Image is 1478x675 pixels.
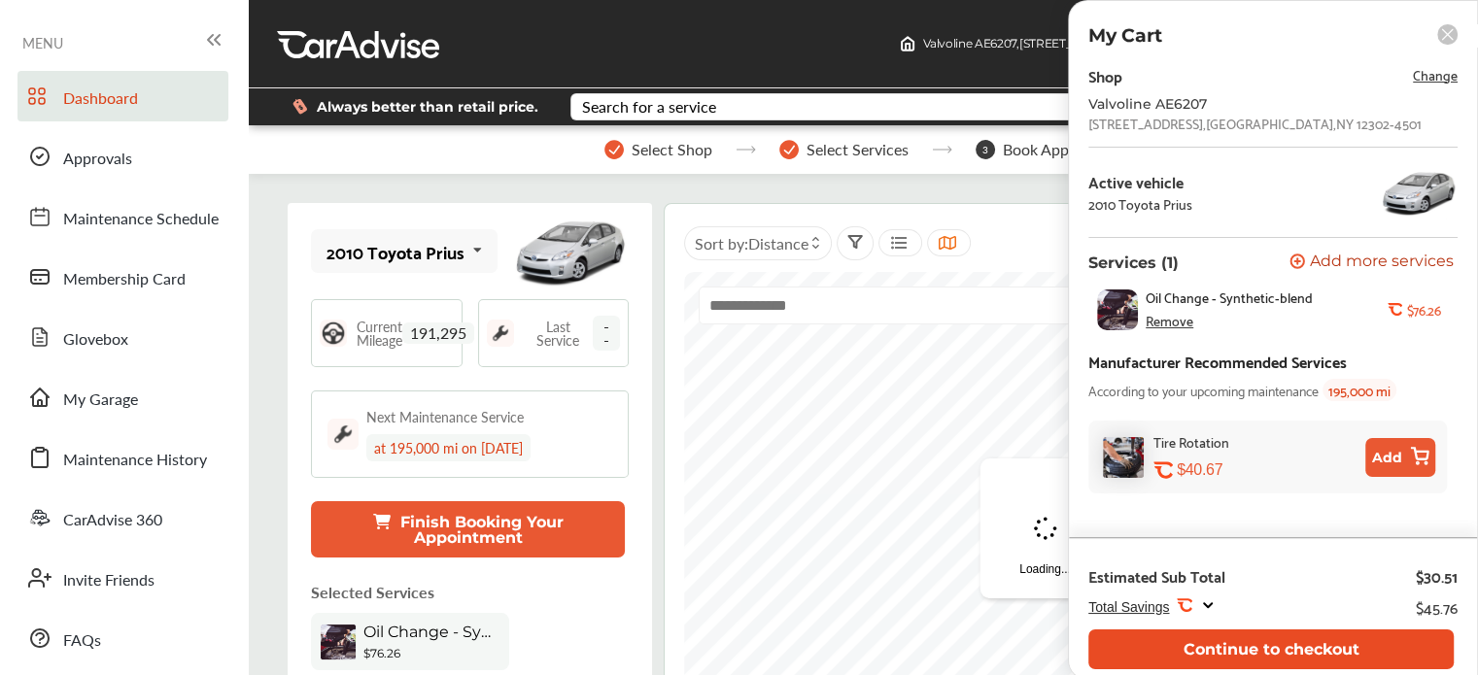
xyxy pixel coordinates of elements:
[17,312,228,362] a: Glovebox
[1289,253,1458,272] a: Add more services
[487,320,514,347] img: maintenance_logo
[63,628,101,654] span: FAQs
[604,140,624,159] img: stepper-checkmark.b5569197.svg
[63,508,162,533] span: CarAdvise 360
[1406,302,1440,318] b: $76.26
[593,316,620,351] span: --
[512,208,629,295] img: mobile_6056_st0640_046.jpg
[748,232,808,254] span: Distance
[1310,253,1454,272] span: Add more services
[1088,348,1347,374] div: Manufacturer Recommended Services
[317,100,538,114] span: Always better than retail price.
[923,36,1343,51] span: Valvoline AE6207 , [STREET_ADDRESS] [GEOGRAPHIC_DATA] , NY 12302-4501
[582,99,716,115] div: Search for a service
[1088,196,1192,212] div: 2010 Toyota Prius
[1146,289,1313,305] span: Oil Change - Synthetic-blend
[980,458,1110,598] div: Loading...
[1177,460,1358,479] div: $40.67
[17,432,228,483] a: Maintenance History
[1088,116,1422,131] div: [STREET_ADDRESS] , [GEOGRAPHIC_DATA] , NY 12302-4501
[976,140,995,159] span: 3
[1097,289,1138,330] img: oil-change-thumb.jpg
[292,98,307,115] img: dollor_label_vector.a70140d1.svg
[320,320,347,347] img: steering_logo
[779,140,799,159] img: stepper-checkmark.b5569197.svg
[1416,593,1458,620] div: $45.76
[17,71,228,121] a: Dashboard
[1003,141,1131,158] span: Book Appointment
[17,191,228,242] a: Maintenance Schedule
[1413,63,1458,85] span: Change
[357,320,402,347] span: Current Mileage
[402,322,474,344] span: 191,295
[22,35,63,51] span: MENU
[900,36,915,51] img: header-home-logo.8d720a4f.svg
[363,646,400,660] b: $76.26
[1088,379,1319,401] span: According to your upcoming maintenance
[736,146,756,153] img: stepper-arrow.e24c07c6.svg
[1103,437,1144,478] img: tire-rotation-thumb.jpg
[363,623,499,641] span: Oil Change - Synthetic-blend
[695,232,808,254] span: Sort by :
[807,141,909,158] span: Select Services
[63,207,219,232] span: Maintenance Schedule
[1323,379,1396,401] span: 195,000 mi
[1088,253,1179,272] p: Services (1)
[17,553,228,603] a: Invite Friends
[1289,253,1454,272] button: Add more services
[321,624,356,659] img: oil-change-thumb.jpg
[63,327,128,353] span: Glovebox
[63,86,138,112] span: Dashboard
[63,388,138,413] span: My Garage
[1088,62,1122,88] div: Shop
[632,141,712,158] span: Select Shop
[932,146,952,153] img: stepper-arrow.e24c07c6.svg
[1153,430,1229,453] div: Tire Rotation
[17,252,228,302] a: Membership Card
[1088,599,1169,615] span: Total Savings
[1146,313,1193,328] div: Remove
[524,320,594,347] span: Last Service
[1088,24,1162,47] p: My Cart
[17,492,228,543] a: CarAdvise 360
[17,372,228,422] a: My Garage
[366,407,524,426] div: Next Maintenance Service
[1088,566,1225,586] div: Estimated Sub Total
[311,581,434,603] p: Selected Services
[63,147,132,172] span: Approvals
[1088,96,1399,112] div: Valvoline AE6207
[1416,566,1458,586] div: $30.51
[366,434,531,461] div: at 195,000 mi on [DATE]
[311,501,625,557] button: Finish Booking Your Appointment
[17,613,228,663] a: FAQs
[1380,163,1458,221] img: 6056_st0640_046.jpg
[1088,173,1192,190] div: Active vehicle
[63,267,186,292] span: Membership Card
[1088,629,1454,669] button: Continue to checkout
[63,448,207,473] span: Maintenance History
[1365,438,1435,477] button: Add
[17,131,228,182] a: Approvals
[327,419,359,450] img: maintenance_logo
[63,568,155,593] span: Invite Friends
[327,242,464,261] div: 2010 Toyota Prius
